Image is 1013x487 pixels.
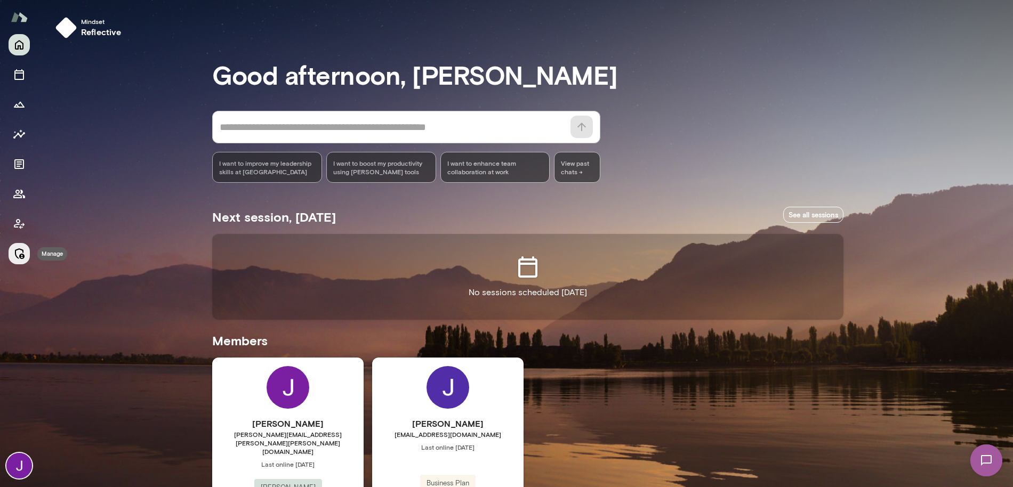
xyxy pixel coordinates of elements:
[51,13,130,43] button: Mindsetreflective
[427,366,469,409] img: Jackie G
[9,34,30,55] button: Home
[212,60,843,90] h3: Good afternoon, [PERSON_NAME]
[783,207,843,223] a: See all sessions
[326,152,436,183] div: I want to boost my productivity using [PERSON_NAME] tools
[81,26,122,38] h6: reflective
[447,159,543,176] span: I want to enhance team collaboration at work
[212,460,364,468] span: Last online [DATE]
[440,152,550,183] div: I want to enhance team collaboration at work
[81,17,122,26] span: Mindset
[9,94,30,115] button: Growth Plan
[212,417,364,430] h6: [PERSON_NAME]
[212,152,322,183] div: I want to improve my leadership skills at [GEOGRAPHIC_DATA]
[333,159,429,176] span: I want to boost my productivity using [PERSON_NAME] tools
[372,417,524,430] h6: [PERSON_NAME]
[11,7,28,27] img: Mento
[372,430,524,439] span: [EMAIL_ADDRESS][DOMAIN_NAME]
[9,153,30,175] button: Documents
[9,213,30,234] button: Client app
[219,159,315,176] span: I want to improve my leadership skills at [GEOGRAPHIC_DATA]
[554,152,600,183] span: View past chats ->
[37,247,67,261] div: Manage
[6,453,32,478] img: Jocelyn Grodin
[9,183,30,205] button: Members
[9,243,30,264] button: Manage
[267,366,309,409] img: Jocelyn Grodin
[212,332,843,349] h5: Members
[9,124,30,145] button: Insights
[372,443,524,451] span: Last online [DATE]
[469,286,587,299] p: No sessions scheduled [DATE]
[55,17,77,38] img: mindset
[9,64,30,85] button: Sessions
[212,208,336,225] h5: Next session, [DATE]
[212,430,364,456] span: [PERSON_NAME][EMAIL_ADDRESS][PERSON_NAME][PERSON_NAME][DOMAIN_NAME]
